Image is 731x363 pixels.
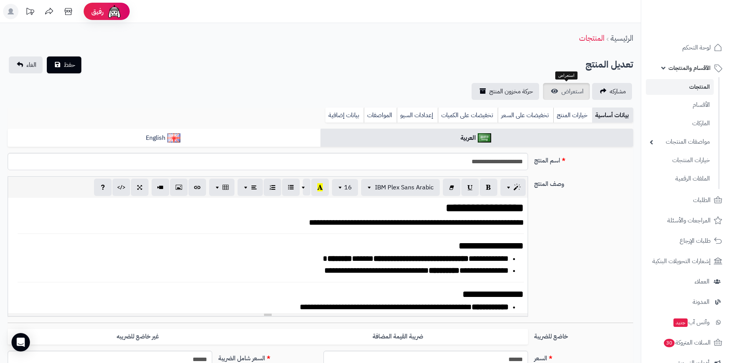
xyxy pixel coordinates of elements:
[364,108,397,123] a: المواصفات
[682,42,711,53] span: لوحة التحكم
[664,339,675,347] span: 30
[167,133,181,143] img: English
[586,57,633,73] h2: تعديل المنتج
[592,108,633,123] a: بيانات أساسية
[611,32,633,44] a: الرئيسية
[543,83,590,100] a: استعراض
[695,276,710,287] span: العملاء
[646,171,714,187] a: الملفات الرقمية
[91,7,104,16] span: رفيق
[592,83,632,100] a: مشاركه
[64,60,75,70] span: حفظ
[646,152,714,169] a: خيارات المنتجات
[673,317,710,328] span: وآتس آب
[472,83,539,100] a: حركة مخزون المنتج
[646,211,726,230] a: المراجعات والأسئلة
[215,351,320,363] label: السعر شامل الضريبة
[553,108,592,123] a: خيارات المنتج
[531,351,636,363] label: السعر
[20,4,40,21] a: تحديثات المنصة
[579,32,604,44] a: المنتجات
[12,333,30,351] div: Open Intercom Messenger
[47,56,81,73] button: حفظ
[668,63,711,73] span: الأقسام والمنتجات
[646,293,726,311] a: المدونة
[325,108,364,123] a: بيانات إضافية
[663,337,711,348] span: السلات المتروكة
[320,129,633,148] a: العربية
[646,313,726,332] a: وآتس آبجديد
[531,329,636,341] label: خاضع للضريبة
[646,134,714,150] a: مواصفات المنتجات
[646,272,726,291] a: العملاء
[646,232,726,250] a: طلبات الإرجاع
[268,329,528,345] label: ضريبة القيمة المضافة
[8,129,320,148] a: English
[375,183,434,192] span: IBM Plex Sans Arabic
[693,195,711,206] span: الطلبات
[693,297,710,307] span: المدونة
[344,183,352,192] span: 16
[438,108,498,123] a: تخفيضات على الكميات
[646,38,726,57] a: لوحة التحكم
[498,108,553,123] a: تخفيضات على السعر
[667,215,711,226] span: المراجعات والأسئلة
[555,71,578,80] div: استعراض
[361,179,440,196] button: IBM Plex Sans Arabic
[610,87,626,96] span: مشاركه
[673,318,688,327] span: جديد
[8,329,268,345] label: غير خاضع للضريبه
[478,133,491,143] img: العربية
[561,87,584,96] span: استعراض
[646,191,726,209] a: الطلبات
[646,115,714,132] a: الماركات
[531,153,636,165] label: اسم المنتج
[489,87,533,96] span: حركة مخزون المنتج
[332,179,358,196] button: 16
[531,176,636,189] label: وصف المنتج
[646,333,726,352] a: السلات المتروكة30
[652,256,711,267] span: إشعارات التحويلات البنكية
[680,235,711,246] span: طلبات الإرجاع
[26,60,36,70] span: الغاء
[646,252,726,270] a: إشعارات التحويلات البنكية
[9,56,43,73] a: الغاء
[646,97,714,113] a: الأقسام
[646,79,714,95] a: المنتجات
[397,108,438,123] a: إعدادات السيو
[107,4,122,19] img: ai-face.png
